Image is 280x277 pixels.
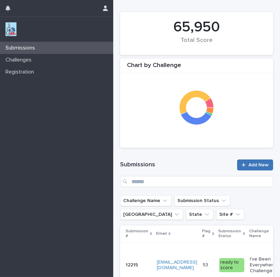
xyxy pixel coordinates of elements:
[3,45,40,51] p: Submissions
[3,57,37,63] p: Challenges
[186,209,213,220] button: State
[120,209,183,220] button: Closest City
[120,62,273,73] div: Chart by Challenge
[3,69,39,75] p: Registration
[120,195,172,206] button: Challenge Name
[249,228,276,240] p: Challenge Name
[202,228,210,240] p: Flag #
[156,230,167,237] p: Email
[120,161,233,169] h1: Submissions
[203,261,210,268] p: 53
[248,163,269,167] span: Add New
[132,19,261,36] div: 65,950
[219,228,241,240] p: Submission Status
[237,159,273,170] a: Add New
[219,258,244,273] div: ready to score
[250,256,279,274] p: I've Been Everywhere Challenge
[5,22,16,36] img: jxsLJbdS1eYBI7rVAS4p
[132,37,261,51] div: Total Score
[126,261,139,268] p: 12215
[174,195,230,206] button: Submission Status
[120,176,273,187] input: Search
[216,209,244,220] button: Site #
[126,228,148,240] p: Submission #
[157,260,197,270] a: [EMAIL_ADDRESS][DOMAIN_NAME]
